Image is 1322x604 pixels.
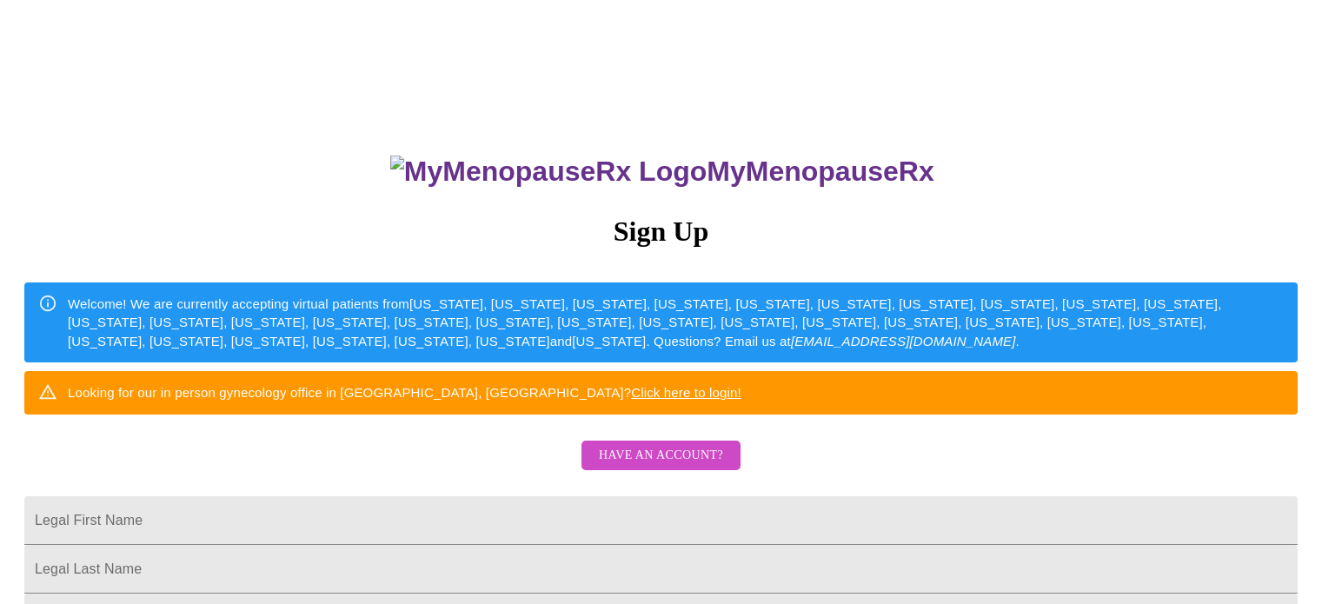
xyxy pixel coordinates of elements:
button: Have an account? [581,441,741,471]
div: Looking for our in person gynecology office in [GEOGRAPHIC_DATA], [GEOGRAPHIC_DATA]? [68,376,741,408]
img: MyMenopauseRx Logo [390,156,707,188]
a: Click here to login! [631,385,741,400]
h3: Sign Up [24,216,1298,248]
h3: MyMenopauseRx [27,156,1299,188]
div: Welcome! We are currently accepting virtual patients from [US_STATE], [US_STATE], [US_STATE], [US... [68,288,1284,357]
span: Have an account? [599,445,723,467]
em: [EMAIL_ADDRESS][DOMAIN_NAME] [791,334,1016,348]
a: Have an account? [577,460,745,475]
